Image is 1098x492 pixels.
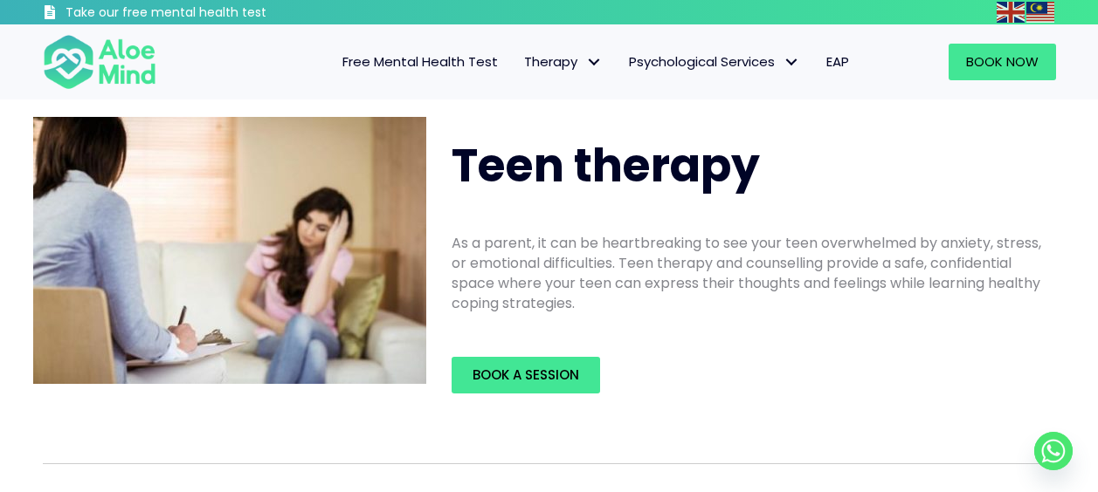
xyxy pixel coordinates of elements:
a: Free Mental Health Test [329,44,511,80]
nav: Menu [179,44,862,80]
span: Free Mental Health Test [342,52,498,71]
span: Teen therapy [452,133,760,197]
span: Psychological Services: submenu [779,50,805,75]
h3: Take our free mental health test [66,4,360,22]
a: Whatsapp [1034,432,1073,470]
span: Book a Session [473,366,579,384]
img: en [997,2,1025,23]
img: teen therapy2 [33,117,426,384]
a: Psychological ServicesPsychological Services: submenu [616,44,813,80]
a: English [997,2,1026,22]
p: As a parent, it can be heartbreaking to see your teen overwhelmed by anxiety, stress, or emotiona... [452,233,1046,314]
a: Take our free mental health test [43,4,360,24]
a: TherapyTherapy: submenu [511,44,616,80]
span: Psychological Services [629,52,800,71]
span: Book Now [966,52,1039,71]
a: Book a Session [452,357,600,393]
span: Therapy [524,52,603,71]
a: EAP [813,44,862,80]
span: EAP [826,52,849,71]
a: Book Now [949,44,1056,80]
a: Malay [1026,2,1056,22]
img: Aloe mind Logo [43,33,156,91]
span: Therapy: submenu [582,50,607,75]
img: ms [1026,2,1054,23]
